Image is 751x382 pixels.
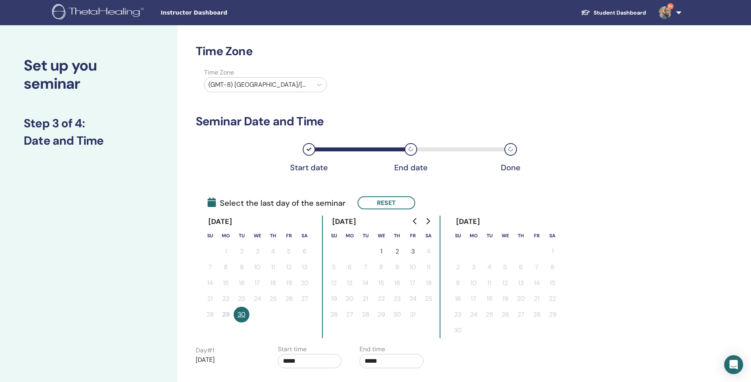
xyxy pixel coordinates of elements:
div: [DATE] [450,216,487,228]
button: 24 [249,291,265,307]
button: 27 [297,291,313,307]
th: Wednesday [497,228,513,244]
button: 1 [218,244,234,259]
button: 23 [389,291,405,307]
button: 11 [265,259,281,275]
button: 18 [481,291,497,307]
button: 17 [466,291,481,307]
button: 1 [545,244,560,259]
div: Start date [289,163,329,172]
button: 28 [358,307,373,322]
th: Monday [218,228,234,244]
label: End time [360,345,385,354]
button: 7 [529,259,545,275]
button: 16 [234,275,249,291]
button: 30 [234,307,249,322]
label: Day # 1 [196,346,214,355]
font: Student Dashboard [594,9,646,16]
button: 18 [265,275,281,291]
button: 30 [389,307,405,322]
button: 15 [373,275,389,291]
button: 8 [545,259,560,275]
th: Sunday [450,228,466,244]
th: Friday [281,228,297,244]
button: 29 [218,307,234,322]
button: 9 [234,259,249,275]
p: [DATE] [196,355,260,365]
button: 6 [513,259,529,275]
th: Tuesday [234,228,249,244]
button: 3 [249,244,265,259]
span: Instructor Dashboard [161,9,279,17]
button: 9 [450,275,466,291]
img: logo.png [52,4,146,22]
button: 1 [373,244,389,259]
button: 19 [281,275,297,291]
button: 13 [342,275,358,291]
button: 29 [373,307,389,322]
button: 25 [265,291,281,307]
div: [DATE] [202,216,239,228]
img: graduation-cap-white.svg [581,9,590,16]
button: 7 [358,259,373,275]
div: End date [391,163,431,172]
button: 15 [218,275,234,291]
div: [DATE] [326,216,363,228]
label: Time Zone [199,68,331,77]
th: Tuesday [358,228,373,244]
span: 9+ [667,3,674,9]
button: 22 [218,291,234,307]
div: Done [491,163,530,172]
button: 5 [281,244,297,259]
button: 13 [513,275,529,291]
button: 11 [421,259,436,275]
h3: Step 3 of 4 : [24,116,154,130]
button: 26 [497,307,513,322]
th: Wednesday [249,228,265,244]
button: 20 [342,291,358,307]
button: 27 [513,307,529,322]
button: 21 [358,291,373,307]
button: 2 [234,244,249,259]
button: 22 [545,291,560,307]
button: 6 [342,259,358,275]
div: Open Intercom Messenger [724,355,743,374]
button: 3 [405,244,421,259]
th: Thursday [389,228,405,244]
th: Saturday [297,228,313,244]
button: Go to previous month [409,213,421,229]
button: 16 [389,275,405,291]
button: Reset [358,196,415,209]
span: Select the last day of the seminar [208,197,346,209]
button: 11 [481,275,497,291]
button: 21 [202,291,218,307]
button: 3 [466,259,481,275]
button: 7 [202,259,218,275]
button: 27 [342,307,358,322]
button: 12 [326,275,342,291]
button: 15 [545,275,560,291]
button: 26 [326,307,342,322]
button: 2 [389,244,405,259]
button: 10 [466,275,481,291]
button: 25 [481,307,497,322]
button: 17 [249,275,265,291]
button: 31 [405,307,421,322]
th: Thursday [513,228,529,244]
button: 6 [297,244,313,259]
button: 10 [249,259,265,275]
button: 19 [497,291,513,307]
th: Thursday [265,228,281,244]
th: Saturday [421,228,436,244]
button: 10 [405,259,421,275]
button: 17 [405,275,421,291]
button: 25 [421,291,436,307]
th: Sunday [202,228,218,244]
th: Monday [342,228,358,244]
button: 28 [202,307,218,322]
button: 23 [450,307,466,322]
button: 9 [389,259,405,275]
th: Friday [529,228,545,244]
button: 5 [326,259,342,275]
button: 28 [529,307,545,322]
